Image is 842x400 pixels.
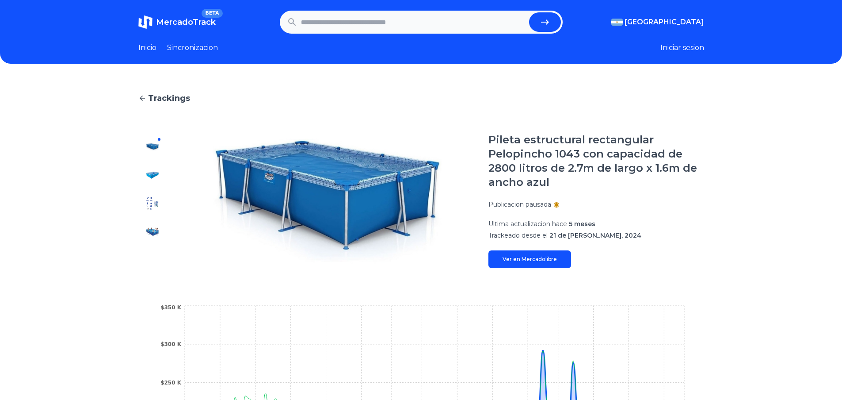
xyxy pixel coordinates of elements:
img: Pileta estructural rectangular Pelopincho 1043 con capacidad de 2800 litros de 2.7m de largo x 1.... [145,168,160,182]
a: Sincronizacion [167,42,218,53]
span: Ultima actualizacion hace [488,220,567,228]
tspan: $350 K [160,304,182,311]
a: Ver en Mercadolibre [488,250,571,268]
span: Trackings [148,92,190,104]
a: Inicio [138,42,156,53]
img: MercadoTrack [138,15,152,29]
img: Pileta estructural rectangular Pelopincho 1043 con capacidad de 2800 litros de 2.7m de largo x 1.... [145,140,160,154]
p: Publicacion pausada [488,200,551,209]
tspan: $250 K [160,380,182,386]
span: BETA [202,9,222,18]
img: Argentina [611,19,623,26]
a: Trackings [138,92,704,104]
span: 21 de [PERSON_NAME], 2024 [549,231,641,239]
button: [GEOGRAPHIC_DATA] [611,17,704,27]
img: Pileta estructural rectangular Pelopincho 1043 con capacidad de 2800 litros de 2.7m de largo x 1.... [145,225,160,239]
a: MercadoTrackBETA [138,15,216,29]
img: Pileta estructural rectangular Pelopincho 1043 con capacidad de 2800 litros de 2.7m de largo x 1.... [184,133,471,268]
h1: Pileta estructural rectangular Pelopincho 1043 con capacidad de 2800 litros de 2.7m de largo x 1.... [488,133,704,189]
tspan: $300 K [160,341,182,347]
img: Pileta estructural rectangular Pelopincho 1043 con capacidad de 2800 litros de 2.7m de largo x 1.... [145,196,160,211]
span: 5 meses [569,220,595,228]
span: Trackeado desde el [488,231,548,239]
button: Iniciar sesion [660,42,704,53]
span: MercadoTrack [156,17,216,27]
span: [GEOGRAPHIC_DATA] [625,17,704,27]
